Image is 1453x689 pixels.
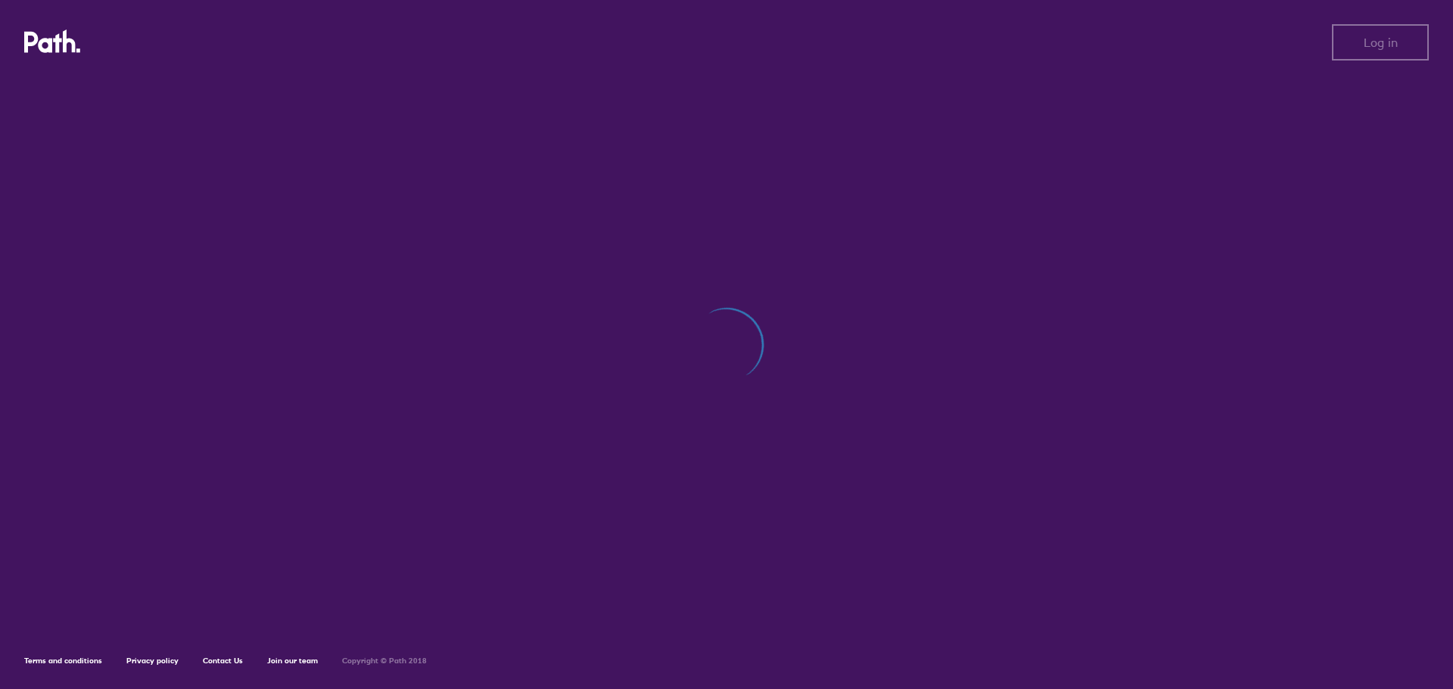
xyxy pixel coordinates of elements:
[267,656,318,666] a: Join our team
[203,656,243,666] a: Contact Us
[24,656,102,666] a: Terms and conditions
[342,656,427,666] h6: Copyright © Path 2018
[1332,24,1429,61] button: Log in
[126,656,179,666] a: Privacy policy
[1364,36,1398,49] span: Log in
